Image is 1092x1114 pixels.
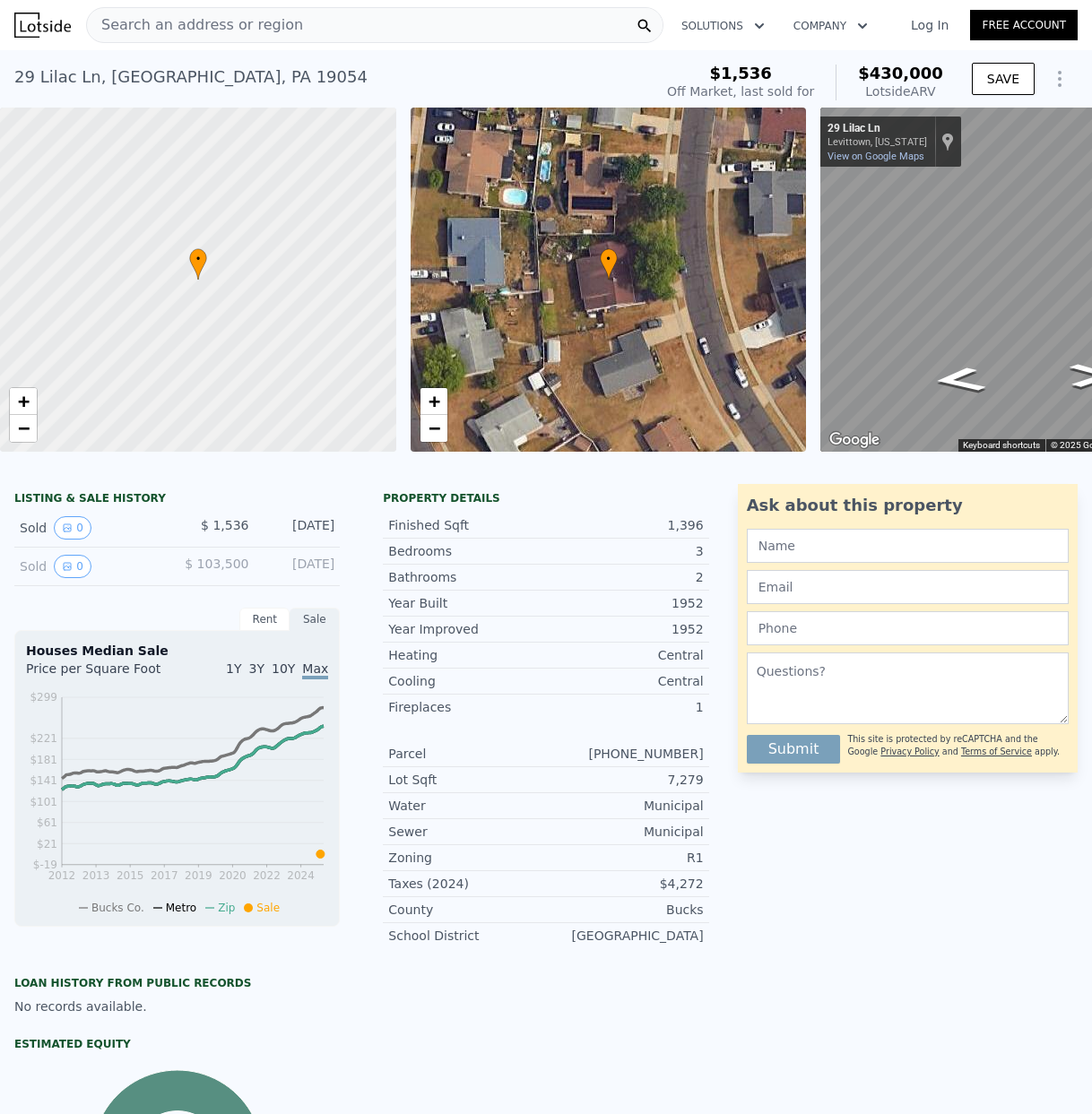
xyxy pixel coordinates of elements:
[37,838,57,851] tspan: $21
[18,390,30,412] span: +
[546,849,704,867] div: R1
[30,774,57,787] tspan: $141
[91,902,144,914] span: Bucks Co.
[709,64,771,82] span: $1,536
[600,251,618,267] span: •
[970,10,1078,40] a: Free Account
[189,251,207,267] span: •
[546,646,704,664] div: Central
[388,516,546,534] div: Finished Sqft
[1042,61,1078,97] button: Show Options
[20,555,163,578] div: Sold
[388,542,546,560] div: Bedrooms
[14,13,71,38] img: Lotside
[420,388,447,415] a: Zoom in
[858,82,943,100] div: Lotside ARV
[302,661,328,679] span: Max
[30,796,57,808] tspan: $101
[889,16,970,34] a: Log In
[272,661,295,676] span: 10Y
[667,82,814,100] div: Off Market, last sold for
[388,875,546,893] div: Taxes (2024)
[14,1037,340,1051] div: Estimated Equity
[546,672,704,690] div: Central
[166,902,196,914] span: Metro
[546,875,704,893] div: $4,272
[546,745,704,763] div: [PHONE_NUMBER]
[880,747,939,756] a: Privacy Policy
[546,698,704,716] div: 1
[546,823,704,841] div: Municipal
[858,64,943,82] span: $430,000
[151,869,178,882] tspan: 2017
[287,869,315,882] tspan: 2024
[546,516,704,534] div: 1,396
[263,516,334,540] div: [DATE]
[825,428,884,452] a: Open this area in Google Maps (opens a new window)
[48,869,76,882] tspan: 2012
[30,732,57,745] tspan: $221
[546,620,704,638] div: 1952
[14,997,340,1015] div: No records available.
[10,388,37,415] a: Zoom in
[828,122,927,136] div: 29 Lilac Ln
[911,361,1008,399] path: Go South, Lilac Ln
[10,415,37,442] a: Zoom out
[546,594,704,612] div: 1952
[546,901,704,919] div: Bucks
[383,491,708,505] div: Property details
[226,661,241,676] span: 1Y
[546,797,704,815] div: Municipal
[388,594,546,612] div: Year Built
[117,869,144,882] tspan: 2015
[546,927,704,945] div: [GEOGRAPHIC_DATA]
[941,132,954,151] a: Show location on map
[388,568,546,586] div: Bathrooms
[30,691,57,704] tspan: $299
[961,747,1032,756] a: Terms of Service
[428,417,439,439] span: −
[388,745,546,763] div: Parcel
[747,529,1069,563] input: Name
[388,620,546,638] div: Year Improved
[600,248,618,280] div: •
[239,608,290,631] div: Rent
[388,771,546,789] div: Lot Sqft
[219,869,247,882] tspan: 2020
[388,901,546,919] div: County
[388,646,546,664] div: Heating
[263,555,334,578] div: [DATE]
[388,797,546,815] div: Water
[546,771,704,789] div: 7,279
[779,10,882,42] button: Company
[388,823,546,841] div: Sewer
[218,902,235,914] span: Zip
[185,869,212,882] tspan: 2019
[20,516,163,540] div: Sold
[14,976,340,990] div: Loan history from public records
[30,754,57,766] tspan: $181
[290,608,340,631] div: Sale
[189,248,207,280] div: •
[54,516,91,540] button: View historical data
[26,642,328,660] div: Houses Median Sale
[428,390,439,412] span: +
[546,568,704,586] div: 2
[388,698,546,716] div: Fireplaces
[54,555,91,578] button: View historical data
[388,849,546,867] div: Zoning
[249,661,264,676] span: 3Y
[828,151,924,162] a: View on Google Maps
[26,660,178,688] div: Price per Square Foot
[420,415,447,442] a: Zoom out
[253,869,281,882] tspan: 2022
[828,136,927,148] div: Levittown, [US_STATE]
[388,672,546,690] div: Cooling
[185,557,248,571] span: $ 103,500
[963,439,1040,452] button: Keyboard shortcuts
[256,902,280,914] span: Sale
[14,491,340,509] div: LISTING & SALE HISTORY
[388,927,546,945] div: School District
[847,728,1069,764] div: This site is protected by reCAPTCHA and the Google and apply.
[825,428,884,452] img: Google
